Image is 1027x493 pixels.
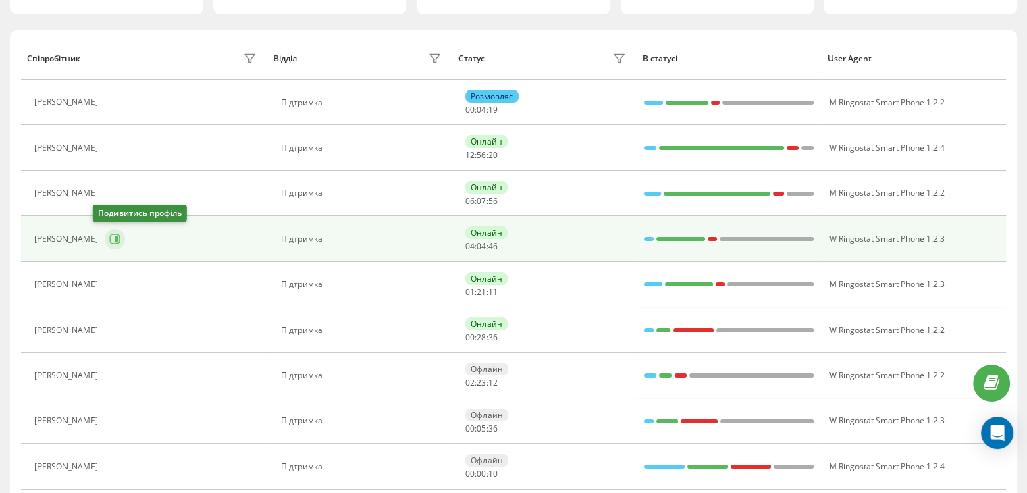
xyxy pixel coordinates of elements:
[465,104,475,115] span: 00
[465,242,498,251] div: : :
[281,416,445,425] div: Підтримка
[477,104,486,115] span: 04
[477,423,486,434] span: 05
[465,181,508,194] div: Онлайн
[488,468,498,479] span: 10
[477,149,486,161] span: 56
[477,468,486,479] span: 00
[34,188,101,198] div: [PERSON_NAME]
[465,226,508,239] div: Онлайн
[465,286,475,298] span: 01
[465,469,498,479] div: : :
[477,286,486,298] span: 21
[465,240,475,252] span: 04
[281,371,445,380] div: Підтримка
[281,280,445,289] div: Підтримка
[477,377,486,388] span: 23
[27,54,80,63] div: Співробітник
[465,378,498,388] div: : :
[488,149,498,161] span: 20
[465,195,475,207] span: 06
[458,54,485,63] div: Статус
[477,240,486,252] span: 04
[828,415,944,426] span: W Ringostat Smart Phone 1.2.3
[488,286,498,298] span: 11
[281,234,445,244] div: Підтримка
[281,188,445,198] div: Підтримка
[34,416,101,425] div: [PERSON_NAME]
[34,371,101,380] div: [PERSON_NAME]
[465,317,508,330] div: Онлайн
[34,143,101,153] div: [PERSON_NAME]
[488,423,498,434] span: 36
[488,377,498,388] span: 12
[465,288,498,297] div: : :
[281,462,445,471] div: Підтримка
[465,272,508,285] div: Онлайн
[281,143,445,153] div: Підтримка
[465,424,498,434] div: : :
[465,197,498,206] div: : :
[465,333,498,342] div: : :
[465,105,498,115] div: : :
[465,423,475,434] span: 00
[465,363,508,375] div: Офлайн
[488,240,498,252] span: 46
[828,369,944,381] span: W Ringostat Smart Phone 1.2.2
[34,234,101,244] div: [PERSON_NAME]
[828,97,944,108] span: M Ringostat Smart Phone 1.2.2
[488,104,498,115] span: 19
[93,205,187,222] div: Подивитись профіль
[465,135,508,148] div: Онлайн
[465,409,508,421] div: Офлайн
[465,332,475,343] span: 00
[477,332,486,343] span: 28
[34,326,101,335] div: [PERSON_NAME]
[488,195,498,207] span: 56
[828,187,944,199] span: M Ringostat Smart Phone 1.2.2
[828,278,944,290] span: M Ringostat Smart Phone 1.2.3
[828,142,944,153] span: W Ringostat Smart Phone 1.2.4
[273,54,297,63] div: Відділ
[465,468,475,479] span: 00
[981,417,1013,449] div: Open Intercom Messenger
[488,332,498,343] span: 36
[34,280,101,289] div: [PERSON_NAME]
[828,461,944,472] span: M Ringostat Smart Phone 1.2.4
[281,98,445,107] div: Підтримка
[465,149,475,161] span: 12
[34,97,101,107] div: [PERSON_NAME]
[281,326,445,335] div: Підтримка
[465,151,498,160] div: : :
[828,54,1000,63] div: User Agent
[465,377,475,388] span: 02
[643,54,815,63] div: В статусі
[465,454,508,467] div: Офлайн
[828,324,944,336] span: W Ringostat Smart Phone 1.2.2
[465,90,519,103] div: Розмовляє
[828,233,944,244] span: W Ringostat Smart Phone 1.2.3
[477,195,486,207] span: 07
[34,462,101,471] div: [PERSON_NAME]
